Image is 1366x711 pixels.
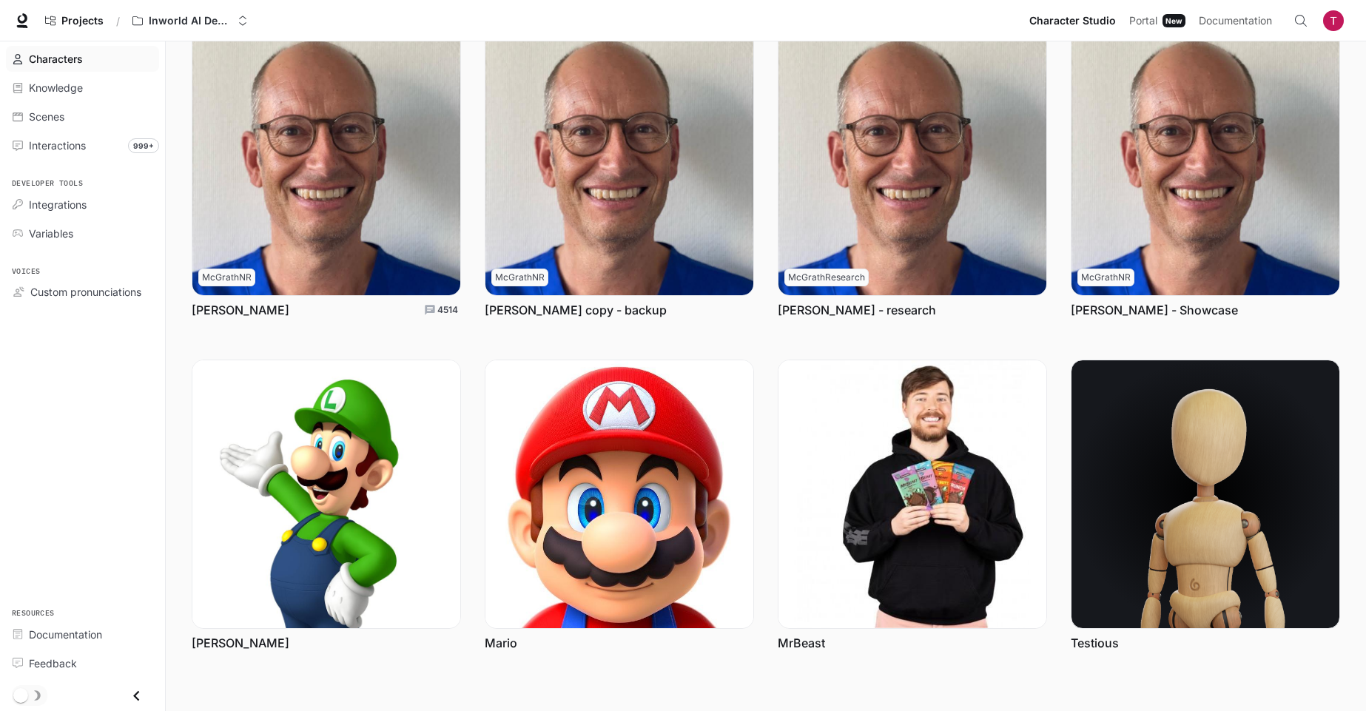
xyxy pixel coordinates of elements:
[1193,6,1283,36] a: Documentation
[110,13,126,29] div: /
[192,360,460,628] img: Luigi
[485,302,667,318] a: [PERSON_NAME] copy - backup
[778,360,1046,628] img: MrBeast
[29,197,87,212] span: Integrations
[29,656,77,671] span: Feedback
[120,681,153,711] button: Close drawer
[437,303,458,317] p: 4514
[29,80,83,95] span: Knowledge
[192,635,289,651] a: [PERSON_NAME]
[61,15,104,27] span: Projects
[38,6,110,36] a: Go to projects
[424,303,458,317] a: Total conversations
[778,302,936,318] a: [PERSON_NAME] - research
[485,635,517,651] a: Mario
[485,360,753,628] img: Mario
[6,621,159,647] a: Documentation
[30,284,141,300] span: Custom pronunciations
[778,635,825,651] a: MrBeast
[6,192,159,218] a: Integrations
[6,279,159,305] a: Custom pronunciations
[1199,12,1272,30] span: Documentation
[29,627,102,642] span: Documentation
[29,226,73,241] span: Variables
[1319,6,1348,36] button: User avatar
[1129,12,1157,30] span: Portal
[1071,360,1339,628] img: Testious
[29,109,64,124] span: Scenes
[1123,6,1191,36] a: PortalNew
[29,138,86,153] span: Interactions
[1323,10,1344,31] img: User avatar
[1023,6,1122,36] a: Character Studio
[1286,6,1316,36] button: Open Command Menu
[6,220,159,246] a: Variables
[29,51,83,67] span: Characters
[1071,302,1238,318] a: [PERSON_NAME] - Showcase
[1071,635,1119,651] a: Testious
[1163,14,1185,27] div: New
[192,302,289,318] a: [PERSON_NAME]
[128,138,159,153] span: 999+
[6,75,159,101] a: Knowledge
[6,650,159,676] a: Feedback
[149,15,232,27] p: Inworld AI Demos
[6,46,159,72] a: Characters
[13,687,28,703] span: Dark mode toggle
[6,132,159,158] a: Interactions
[1029,12,1116,30] span: Character Studio
[6,104,159,129] a: Scenes
[126,6,255,36] button: Open workspace menu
